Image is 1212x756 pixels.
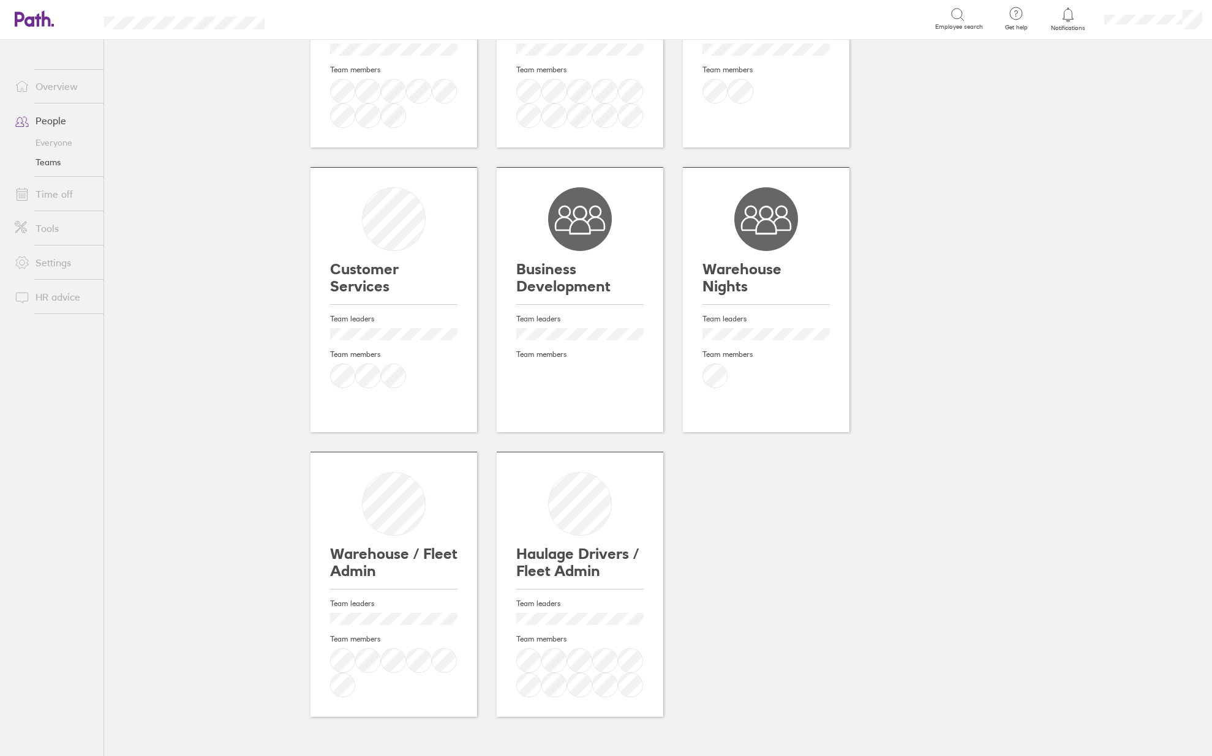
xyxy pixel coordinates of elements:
h4: Team leaders [330,599,457,608]
h3: Haulage Drivers / Fleet Admin [516,545,644,579]
span: Notifications [1048,24,1088,32]
a: Teams [5,152,104,172]
h4: Team members [702,350,830,359]
h4: Team members [516,65,644,74]
h3: Warehouse Nights [702,261,830,294]
h4: Team leaders [516,599,644,608]
a: Settings [5,250,104,275]
h4: Team members [516,350,644,359]
h4: Team leaders [702,315,830,323]
h3: Business Development [516,261,644,294]
h4: Team members [330,65,457,74]
span: Get help [996,24,1036,31]
a: People [5,108,104,133]
span: Employee search [935,23,983,31]
a: Notifications [1048,6,1088,32]
h4: Team members [330,635,457,643]
a: HR advice [5,285,104,309]
h4: Team leaders [516,315,644,323]
a: Time off [5,182,104,206]
h4: Team members [702,65,830,74]
h3: Warehouse / Fleet Admin [330,545,457,579]
div: Search [298,13,329,24]
h3: Customer Services [330,261,457,294]
h4: Team members [516,635,644,643]
h4: Team leaders [330,315,457,323]
a: Tools [5,216,104,241]
a: Overview [5,74,104,99]
a: Everyone [5,133,104,152]
h4: Team members [330,350,457,359]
